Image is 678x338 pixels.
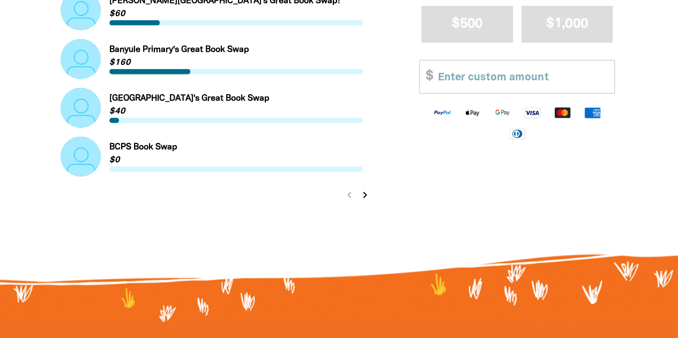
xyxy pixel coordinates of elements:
img: Google Pay logo [487,107,517,119]
img: Paypal logo [427,107,457,119]
img: Mastercard logo [547,107,577,119]
span: $1,000 [546,18,588,30]
button: $1,000 [521,6,613,43]
img: Visa logo [517,107,547,119]
span: $ [420,61,433,93]
span: $500 [452,18,482,30]
input: Enter custom amount [430,61,614,93]
img: Apple Pay logo [457,107,487,119]
img: Diners Club logo [502,127,532,140]
img: American Express logo [577,107,607,119]
div: Available payment methods [419,98,615,148]
button: $500 [421,6,513,43]
i: chevron_right [359,189,371,201]
button: Next page [357,187,372,202]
